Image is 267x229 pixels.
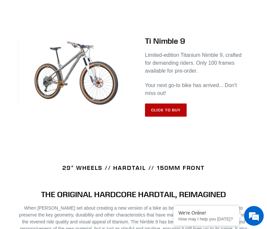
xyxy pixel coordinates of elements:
div: We're Online! [178,210,234,216]
p: Limited-edition Titanium Nimble 9, crafted for demanding riders. Only 100 frames available for pr... [145,51,249,75]
p: How may I help you today? [178,217,234,221]
p: Your next go-to bike has arrived... Don't miss out! [145,81,249,97]
h4: 29" WHEELS // HARDTAIL // 150MM FRONT [18,164,249,172]
h4: THE ORIGINAL HARDCORE HARDTAIL, REIMAGINED [18,190,249,199]
a: Click to Buy: TI NIMBLE 9 [145,103,187,117]
h2: Ti Nimble 9 [145,36,249,46]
